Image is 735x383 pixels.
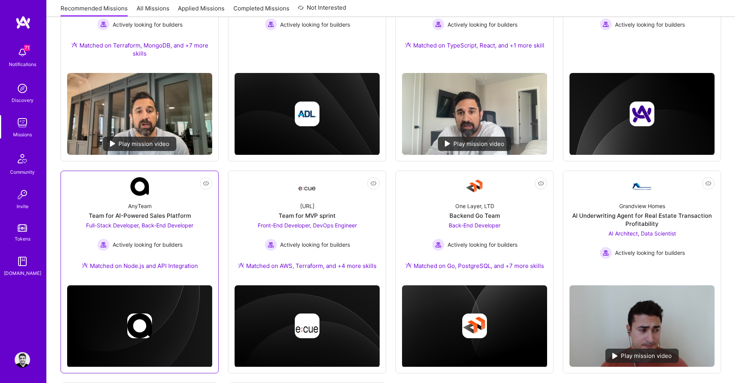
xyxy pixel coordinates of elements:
a: Completed Missions [233,4,289,17]
span: Back-End Developer [449,222,500,229]
img: Company logo [630,102,654,126]
img: Company Logo [465,177,484,196]
img: No Mission [569,285,715,367]
img: Actively looking for builders [432,18,444,31]
img: Actively looking for builders [265,18,277,31]
img: Ateam Purple Icon [82,262,88,268]
img: Company Logo [298,180,316,193]
div: [URL] [300,202,314,210]
div: Matched on AWS, Terraform, and +4 more skills [238,262,377,270]
i: icon EyeClosed [705,180,711,186]
img: logo [15,15,31,29]
img: Ateam Purple Icon [238,262,244,268]
span: Actively looking for builders [280,241,350,249]
span: Actively looking for builders [113,20,182,29]
span: Actively looking for builders [615,249,685,257]
img: Company Logo [633,183,651,190]
span: Actively looking for builders [448,20,517,29]
img: Company logo [295,314,319,338]
div: Discovery [12,96,34,104]
img: Community [13,149,32,168]
i: icon EyeClosed [203,180,209,186]
img: Company logo [295,102,319,126]
img: No Mission [67,73,212,155]
span: Actively looking for builders [280,20,350,29]
img: cover [402,285,547,368]
img: cover [235,285,380,368]
span: Front-End Developer, DevOps Engineer [258,222,357,229]
div: Matched on Node.js and API Integration [82,262,198,270]
span: Actively looking for builders [615,20,685,29]
img: play [612,353,618,359]
img: Invite [15,187,30,202]
i: icon EyeClosed [538,180,544,186]
img: play [445,141,450,147]
span: Actively looking for builders [448,241,517,249]
img: play [110,141,115,147]
div: Invite [17,202,29,210]
a: Company LogoGrandview HomesAI Underwriting Agent for Real Estate Transaction ProfitabilityAI Arch... [569,177,715,279]
img: Ateam Purple Icon [405,42,411,48]
div: AI Underwriting Agent for Real Estate Transaction Profitability [569,212,715,228]
img: cover [569,73,715,155]
a: Company Logo[URL]Team for MVP sprintFront-End Developer, DevOps Engineer Actively looking for bui... [235,177,380,279]
img: bell [15,45,30,60]
div: Play mission video [605,349,679,363]
img: Ateam Purple Icon [71,42,78,48]
img: tokens [18,224,27,232]
a: Not Interested [298,3,346,17]
img: Actively looking for builders [265,239,277,251]
span: 71 [24,45,30,51]
div: Missions [13,130,32,139]
div: Community [10,168,35,176]
img: Company logo [127,314,152,338]
div: Play mission video [438,137,511,151]
div: Team for AI-Powered Sales Platform [89,212,191,220]
a: Recommended Missions [61,4,128,17]
div: [DOMAIN_NAME] [4,269,41,277]
span: Actively looking for builders [113,241,182,249]
img: Company logo [462,314,487,338]
a: Applied Missions [178,4,225,17]
div: Tokens [15,235,30,243]
div: Matched on Terraform, MongoDB, and +7 more skills [67,41,212,58]
img: Actively looking for builders [432,239,444,251]
i: icon EyeClosed [370,180,377,186]
div: Team for MVP sprint [279,212,336,220]
div: One Layer, LTD [455,202,494,210]
div: Play mission video [103,137,176,151]
a: Company LogoOne Layer, LTDBackend Go TeamBack-End Developer Actively looking for buildersActively... [402,177,547,279]
img: No Mission [402,73,547,155]
img: User Avatar [15,352,30,368]
a: All Missions [137,4,169,17]
div: Notifications [9,60,36,68]
img: cover [235,73,380,155]
div: AnyTeam [128,202,152,210]
img: Actively looking for builders [97,239,110,251]
img: Ateam Purple Icon [406,262,412,268]
img: Actively looking for builders [97,18,110,31]
img: guide book [15,254,30,269]
img: teamwork [15,115,30,130]
div: Grandview Homes [619,202,665,210]
span: AI Architect, Data Scientist [608,230,676,237]
a: Company LogoAnyTeamTeam for AI-Powered Sales PlatformFull-Stack Developer, Back-End Developer Act... [67,177,212,279]
div: Matched on TypeScript, React, and +1 more skill [405,41,544,49]
img: Company Logo [130,177,149,196]
img: discovery [15,81,30,96]
div: Matched on Go, PostgreSQL, and +7 more skills [406,262,544,270]
img: Actively looking for builders [600,18,612,31]
div: Backend Go Team [449,212,500,220]
span: Full-Stack Developer, Back-End Developer [86,222,193,229]
a: User Avatar [13,352,32,368]
img: cover [67,285,212,368]
img: Actively looking for builders [600,247,612,259]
